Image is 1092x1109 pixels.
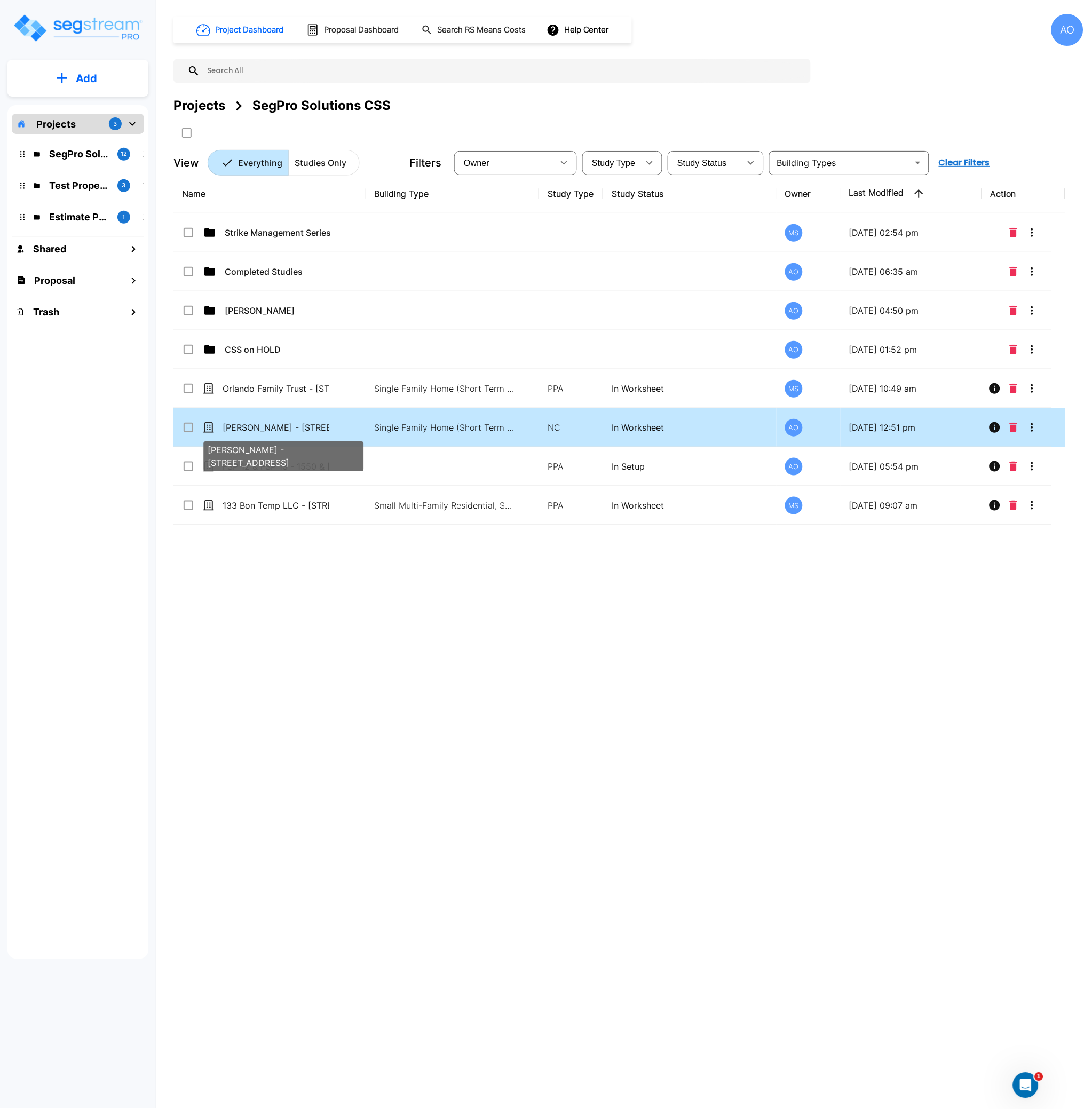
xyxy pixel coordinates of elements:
[7,63,148,94] button: Add
[841,175,982,213] th: Last Modified
[1022,417,1043,438] button: More-Options
[984,417,1006,438] button: Info
[612,382,768,395] p: In Worksheet
[911,155,925,170] button: Open
[36,117,76,131] p: Projects
[1022,300,1043,321] button: More-Options
[849,265,973,278] p: [DATE] 06:35 am
[1051,14,1083,46] div: AO
[982,175,1065,213] th: Action
[252,96,391,115] div: SegPro Solutions CSS
[849,499,973,512] p: [DATE] 09:07 am
[208,150,289,176] button: Everything
[548,460,595,473] p: PPA
[464,159,489,168] span: Owner
[123,212,125,221] p: 1
[1006,222,1022,243] button: Delete
[366,175,540,213] th: Building Type
[785,341,803,359] div: AO
[1013,1073,1039,1098] iframe: Intercom live chat
[295,156,346,169] p: Studies Only
[677,159,727,168] span: Study Status
[49,178,109,193] p: Test Property Folder
[238,156,282,169] p: Everything
[1006,378,1022,399] button: Delete
[122,181,126,190] p: 3
[849,226,973,239] p: [DATE] 02:54 pm
[409,155,441,171] p: Filters
[375,421,519,434] p: Single Family Home (Short Term Residential Rental), Single Family Home Site
[225,343,331,356] p: CSS on HOLD
[173,175,366,213] th: Name
[225,226,331,239] p: Strike Management Series LLC
[785,419,803,437] div: AO
[785,302,803,320] div: AO
[984,456,1006,477] button: Info
[584,148,639,178] div: Select
[785,458,803,476] div: AO
[223,421,329,434] p: [PERSON_NAME] - [STREET_ADDRESS]
[208,150,360,176] div: Platform
[612,499,768,512] p: In Worksheet
[437,24,526,36] h1: Search RS Means Costs
[849,304,973,317] p: [DATE] 04:50 pm
[772,155,908,170] input: Building Types
[849,460,973,473] p: [DATE] 05:54 pm
[200,59,805,83] input: Search All
[215,24,283,36] h1: Project Dashboard
[539,175,603,213] th: Study Type
[785,263,803,281] div: AO
[12,13,143,43] img: Logo
[935,152,994,173] button: Clear Filters
[592,159,635,168] span: Study Type
[173,96,225,115] div: Projects
[456,148,553,178] div: Select
[417,20,532,41] button: Search RS Means Costs
[49,147,109,161] p: SegPro Solutions CSS
[223,499,329,512] p: 133 Bon Temp LLC - [STREET_ADDRESS]
[121,149,127,159] p: 12
[192,18,289,42] button: Project Dashboard
[785,380,803,398] div: MS
[34,273,75,288] h1: Proposal
[670,148,740,178] div: Select
[176,122,197,144] button: SelectAll
[548,382,595,395] p: PPA
[33,242,66,256] h1: Shared
[173,155,199,171] p: View
[324,24,399,36] h1: Proposal Dashboard
[1022,456,1043,477] button: More-Options
[544,20,613,40] button: Help Center
[114,120,117,129] p: 3
[1006,495,1022,516] button: Delete
[1022,495,1043,516] button: More-Options
[1006,339,1022,360] button: Delete
[76,70,97,86] p: Add
[225,304,331,317] p: [PERSON_NAME]
[288,150,360,176] button: Studies Only
[849,343,973,356] p: [DATE] 01:52 pm
[375,499,519,512] p: Small Multi-Family Residential, Small Multi-Family Residential Site
[785,497,803,514] div: MS
[1006,300,1022,321] button: Delete
[777,175,841,213] th: Owner
[1006,261,1022,282] button: Delete
[785,224,803,242] div: MS
[1022,261,1043,282] button: More-Options
[33,305,59,319] h1: Trash
[849,382,973,395] p: [DATE] 10:49 am
[548,499,595,512] p: PPA
[1035,1073,1043,1081] span: 1
[1006,456,1022,477] button: Delete
[302,19,405,41] button: Proposal Dashboard
[375,382,519,395] p: Single Family Home (Short Term Residential Rental), Single Family Home Site
[1006,417,1022,438] button: Delete
[603,175,777,213] th: Study Status
[225,265,331,278] p: Completed Studies
[1022,339,1043,360] button: More-Options
[849,421,973,434] p: [DATE] 12:51 pm
[548,421,595,434] p: NC
[1022,378,1043,399] button: More-Options
[612,460,768,473] p: In Setup
[984,378,1006,399] button: Info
